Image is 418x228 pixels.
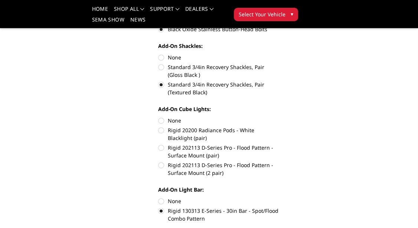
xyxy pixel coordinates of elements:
[158,197,279,205] label: None
[114,6,144,17] a: shop all
[185,6,213,17] a: Dealers
[158,207,279,222] label: Rigid 130313 E-Series - 30in Bar - Spot/Flood Combo Pattern
[150,6,179,17] a: Support
[158,53,279,61] label: None
[92,17,124,28] a: SEMA Show
[158,81,279,96] label: Standard 3/4in Recovery Shackles, Pair (Textured Black)
[158,161,279,177] label: Rigid 202113 D-Series Pro - Flood Pattern - Surface Mount (2 pair)
[158,126,279,142] label: Rigid 20200 Radiance Pods - White Blacklight (pair)
[239,10,285,18] span: Select Your Vehicle
[158,186,279,193] label: Add-On Light Bar:
[92,6,108,17] a: Home
[158,144,279,159] label: Rigid 202113 D-Series Pro - Flood Pattern - Surface Mount (pair)
[158,63,279,79] label: Standard 3/4in Recovery Shackles, Pair (Gloss Black )
[291,10,293,18] span: ▾
[234,8,298,21] button: Select Your Vehicle
[130,17,146,28] a: News
[158,117,279,124] label: None
[158,25,279,33] label: Black Oxide Stainless Button-Head Bolts
[158,42,279,50] label: Add-On Shackles:
[158,105,279,113] label: Add-On Cube Lights:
